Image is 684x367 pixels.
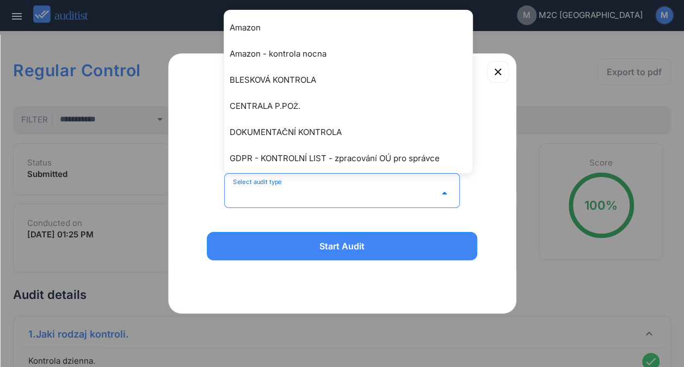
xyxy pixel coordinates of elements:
button: Start Audit [207,232,478,260]
div: GDPR - KONTROLNÍ LIST - zpracování OÚ pro správce [230,152,478,165]
div: BLESKOVÁ KONTROLA [230,74,478,87]
div: Start Audit [221,240,464,253]
div: CENTRALA P.POŻ. [230,100,478,113]
div: Amazon - kontrola nocna [230,47,478,60]
div: Amazon [230,21,478,34]
div: DOKUMENTAČNÍ KONTROLA [230,126,478,139]
input: Select audit type [233,185,436,202]
i: arrow_drop_down [438,187,451,200]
